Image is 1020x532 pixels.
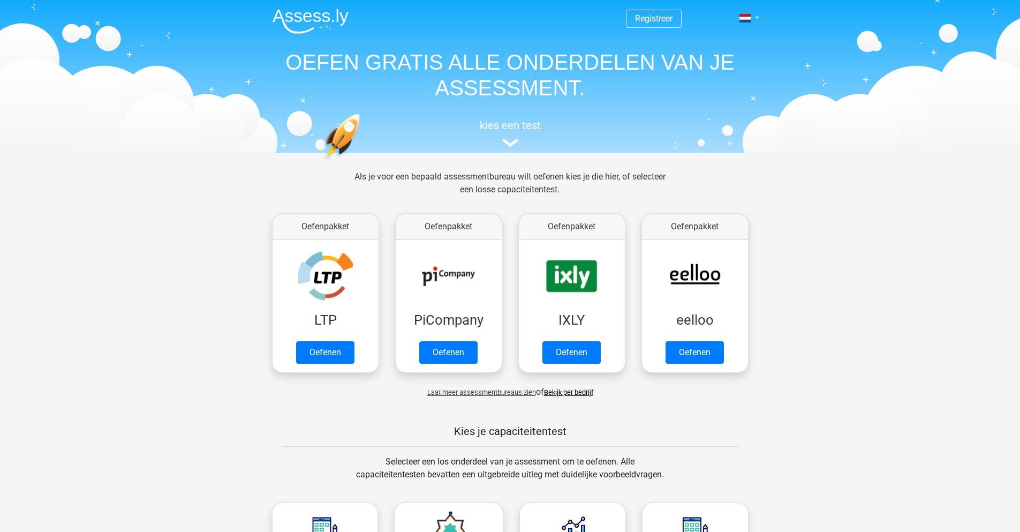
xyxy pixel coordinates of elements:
a: kies een test [264,119,757,147]
a: Bekijk per bedrijf [544,388,593,396]
a: Oefenen [542,341,601,364]
h5: kies een test [264,119,757,132]
div: Als je voor een bepaald assessmentbureau wilt oefenen kies je die hier, of selecteer een losse ca... [346,170,674,209]
div: Selecteer een los onderdeel van je assessment om te oefenen. Alle capaciteitentesten bevatten een... [346,455,674,494]
h1: OEFEN GRATIS ALLE ONDERDELEN VAN JE ASSESSMENT. [264,49,757,101]
a: Oefenen [666,341,724,364]
span: Laat meer assessmentbureaus zien [427,388,536,396]
div: of [264,377,757,399]
h5: Kies je capaciteitentest [282,425,739,438]
img: assessment [502,139,518,147]
img: oefenen [323,114,402,211]
img: Assessly [273,9,349,34]
a: Registreer [635,13,673,24]
a: Oefenen [296,341,354,364]
a: Oefenen [419,341,478,364]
